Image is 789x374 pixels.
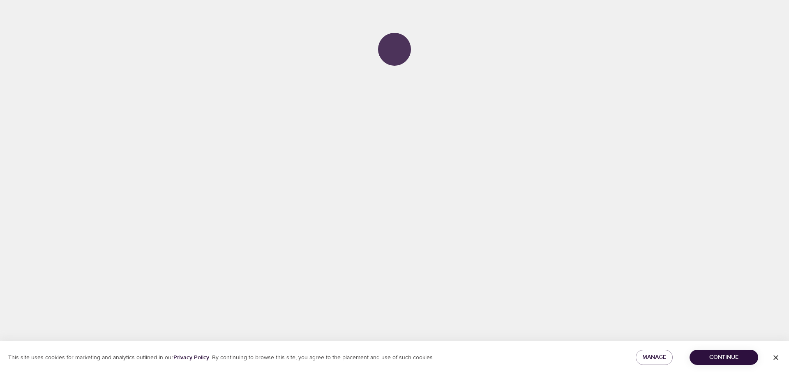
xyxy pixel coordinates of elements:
button: Manage [636,350,673,365]
span: Continue [696,352,752,363]
span: Manage [642,352,666,363]
a: Privacy Policy [173,354,209,361]
button: Continue [690,350,758,365]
